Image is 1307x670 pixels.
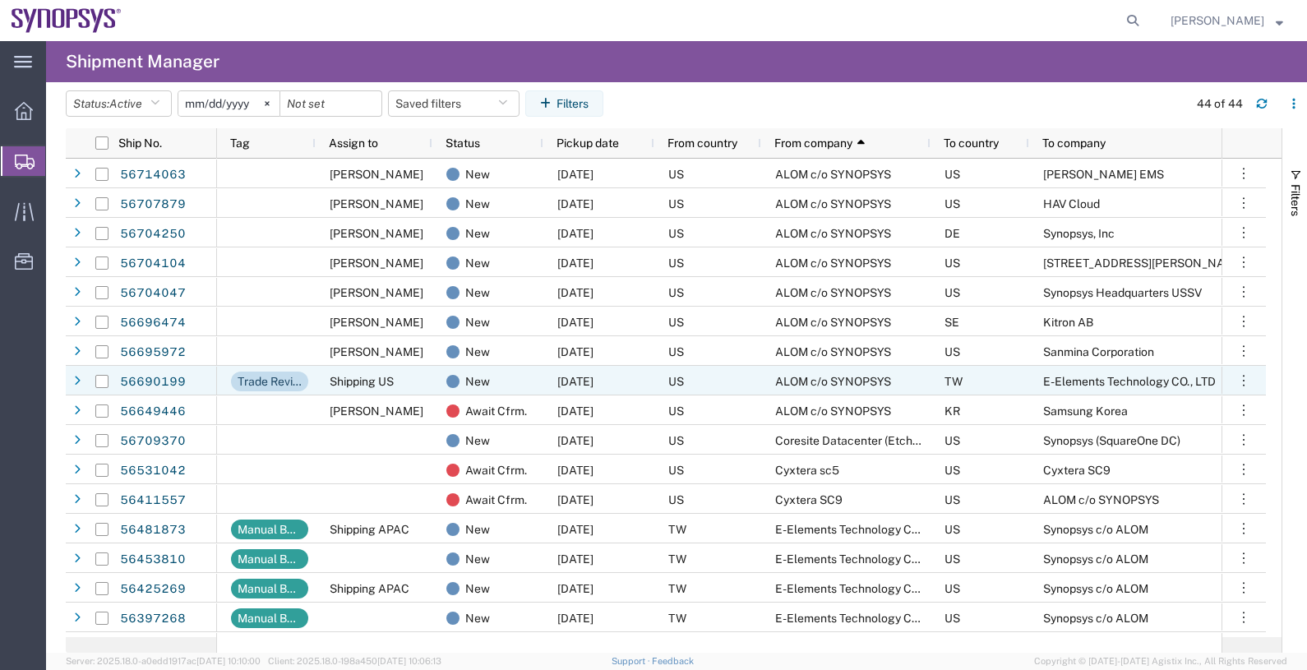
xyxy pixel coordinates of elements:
[465,219,490,248] span: New
[668,493,684,506] span: US
[775,612,943,625] span: E-Elements Technology Co., Ltd
[465,248,490,278] span: New
[525,90,603,117] button: Filters
[668,316,684,329] span: US
[330,345,423,358] span: Rafael Chacon
[1042,136,1106,150] span: To company
[944,493,960,506] span: US
[775,168,891,181] span: ALOM c/o SYNOPSYS
[557,227,593,240] span: 09/05/2025
[465,159,490,189] span: New
[1289,184,1302,216] span: Filters
[668,552,686,566] span: TW
[775,582,943,595] span: E-Elements Technology Co., Ltd
[1043,286,1202,299] span: Synopsys Headquarters USSV
[775,375,891,388] span: ALOM c/o SYNOPSYS
[775,493,843,506] span: Cyxtera SC9
[775,316,891,329] span: ALOM c/o SYNOPSYS
[668,168,684,181] span: US
[775,523,943,536] span: E-Elements Technology Co., Ltd
[119,517,187,543] a: 56481873
[178,91,279,116] input: Not set
[465,337,490,367] span: New
[465,515,490,544] span: New
[230,136,250,150] span: Tag
[330,286,423,299] span: Rafael Chacon
[66,41,219,82] h4: Shipment Manager
[329,136,378,150] span: Assign to
[557,582,593,595] span: 08/11/2025
[944,197,960,210] span: US
[557,375,593,388] span: 09/04/2025
[119,251,187,277] a: 56704104
[119,280,187,307] a: 56704047
[196,656,261,666] span: [DATE] 10:10:00
[1171,12,1264,30] span: Kris Ford
[944,434,960,447] span: US
[557,434,593,447] span: 09/05/2025
[465,485,527,515] span: Await Cfrm.
[280,91,381,116] input: Not set
[775,404,891,418] span: ALOM c/o SYNOPSYS
[1043,404,1128,418] span: Samsung Korea
[465,426,490,455] span: New
[944,464,960,477] span: US
[12,8,122,33] img: logo
[668,375,684,388] span: US
[668,523,686,536] span: TW
[330,375,394,388] span: Shipping US
[330,582,409,595] span: Shipping APAC
[944,345,960,358] span: US
[465,574,490,603] span: New
[118,136,162,150] span: Ship No.
[668,434,684,447] span: US
[238,608,302,628] div: Manual Booking
[119,369,187,395] a: 56690199
[775,552,943,566] span: E-Elements Technology Co., Ltd
[668,345,684,358] span: US
[944,612,960,625] span: US
[1043,552,1148,566] span: Synopsys c/o ALOM
[1034,654,1287,668] span: Copyright © [DATE]-[DATE] Agistix Inc., All Rights Reserved
[557,552,593,566] span: 08/13/2025
[944,404,960,418] span: KR
[612,656,653,666] a: Support
[1043,434,1180,447] span: Synopsys (SquareOne DC)
[944,552,960,566] span: US
[268,656,441,666] span: Client: 2025.18.0-198a450
[668,582,686,595] span: TW
[1043,345,1154,358] span: Sanmina Corporation
[775,464,839,477] span: Cyxtera sc5
[775,227,891,240] span: ALOM c/o SYNOPSYS
[465,396,527,426] span: Await Cfrm.
[465,367,490,396] span: New
[465,544,490,574] span: New
[668,612,686,625] span: TW
[330,404,423,418] span: Kris Ford
[557,256,593,270] span: 09/04/2025
[119,635,187,662] a: 56383277
[775,197,891,210] span: ALOM c/o SYNOPSYS
[557,136,619,150] span: Pickup date
[330,256,423,270] span: Rafael Chacon
[119,606,187,632] a: 56397268
[66,90,172,117] button: Status:Active
[238,549,302,569] div: Manual Booking
[944,523,960,536] span: US
[119,192,187,218] a: 56707879
[775,434,942,447] span: Coresite Datacenter (Etched Ai)
[119,547,187,573] a: 56453810
[238,520,302,539] div: Manual Booking
[465,455,527,485] span: Await Cfrm.
[1043,464,1111,477] span: Cyxtera SC9
[668,286,684,299] span: US
[944,582,960,595] span: US
[465,633,490,663] span: New
[944,256,960,270] span: US
[1043,197,1100,210] span: HAV Cloud
[652,656,694,666] a: Feedback
[446,136,480,150] span: Status
[557,464,593,477] span: 08/19/2025
[775,256,891,270] span: ALOM c/o SYNOPSYS
[377,656,441,666] span: [DATE] 10:06:13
